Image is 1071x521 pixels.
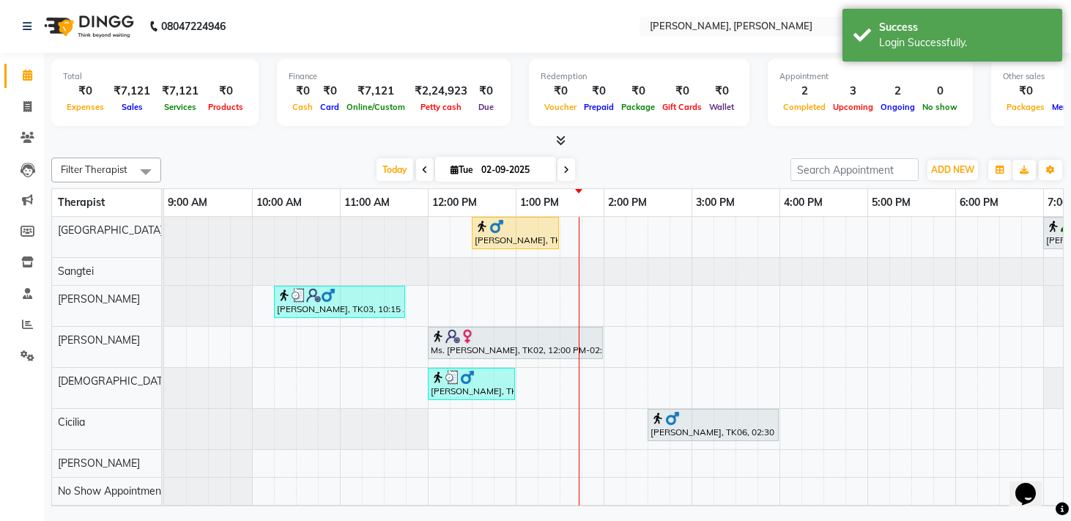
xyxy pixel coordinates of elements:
span: [DEMOGRAPHIC_DATA] [58,374,172,388]
a: 11:00 AM [341,192,393,213]
div: ₹0 [618,83,659,100]
button: ADD NEW [927,160,978,180]
span: Cicilia [58,415,85,429]
a: 3:00 PM [692,192,738,213]
input: Search Appointment [790,158,919,181]
div: ₹0 [1003,83,1048,100]
div: [PERSON_NAME], TK06, 02:30 PM-04:00 PM, Deep Tissue Therapy (90) [649,411,777,439]
a: 9:00 AM [164,192,211,213]
span: No Show Appointment [58,484,165,498]
div: 2 [877,83,919,100]
div: ₹7,121 [108,83,156,100]
div: Ms. [PERSON_NAME], TK02, 12:00 PM-02:00 PM, Deep Tissue Therapy (120) [429,329,601,357]
div: ₹2,24,923 [409,83,473,100]
span: Tue [447,164,477,175]
div: ₹7,121 [156,83,204,100]
span: No show [919,102,961,112]
span: Voucher [541,102,580,112]
span: [PERSON_NAME] [58,292,140,306]
span: Products [204,102,247,112]
div: Success [879,20,1051,35]
span: [PERSON_NAME] [58,333,140,347]
a: 4:00 PM [780,192,826,213]
a: 2:00 PM [604,192,651,213]
span: Filter Therapist [61,163,127,175]
div: ₹0 [289,83,316,100]
span: ADD NEW [931,164,974,175]
span: Completed [779,102,829,112]
b: 08047224946 [161,6,226,47]
div: Total [63,70,247,83]
a: 5:00 PM [868,192,914,213]
img: logo [37,6,138,47]
div: [PERSON_NAME], TK03, 10:15 AM-11:45 AM, Balinese Therapy (90) [275,288,404,316]
input: 2025-09-02 [477,159,550,181]
span: Wallet [705,102,738,112]
span: Sangtei [58,265,94,278]
span: Due [475,102,497,112]
div: ₹0 [204,83,247,100]
div: ₹7,121 [343,83,409,100]
span: Upcoming [829,102,877,112]
div: ₹0 [705,83,738,100]
span: Ongoing [877,102,919,112]
span: Gift Cards [659,102,705,112]
div: 2 [779,83,829,100]
a: 10:00 AM [253,192,305,213]
span: Therapist [58,196,105,209]
div: 0 [919,83,961,100]
div: ₹0 [63,83,108,100]
span: Card [316,102,343,112]
a: 1:00 PM [516,192,563,213]
a: 12:00 PM [429,192,481,213]
span: Services [160,102,200,112]
span: Packages [1003,102,1048,112]
span: [GEOGRAPHIC_DATA] [58,223,163,237]
div: ₹0 [316,83,343,100]
div: ₹0 [473,83,499,100]
iframe: chat widget [1009,462,1056,506]
div: Redemption [541,70,738,83]
span: Prepaid [580,102,618,112]
div: [PERSON_NAME], TK07, 12:30 PM-01:30 PM, Deep Tissue Therapy (60 Mins) [473,219,557,247]
div: [PERSON_NAME], TK04, 12:00 PM-01:00 PM, Deep Tissue Therapy (60 Mins) [429,370,514,398]
a: 6:00 PM [956,192,1002,213]
span: Today [377,158,413,181]
span: Sales [118,102,147,112]
div: Finance [289,70,499,83]
div: Appointment [779,70,961,83]
span: Cash [289,102,316,112]
span: [PERSON_NAME] [58,457,140,470]
div: ₹0 [541,83,580,100]
span: Package [618,102,659,112]
div: ₹0 [580,83,618,100]
div: ₹0 [659,83,705,100]
div: 3 [829,83,877,100]
div: Login Successfully. [879,35,1051,51]
span: Petty cash [417,102,465,112]
span: Online/Custom [343,102,409,112]
span: Expenses [63,102,108,112]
